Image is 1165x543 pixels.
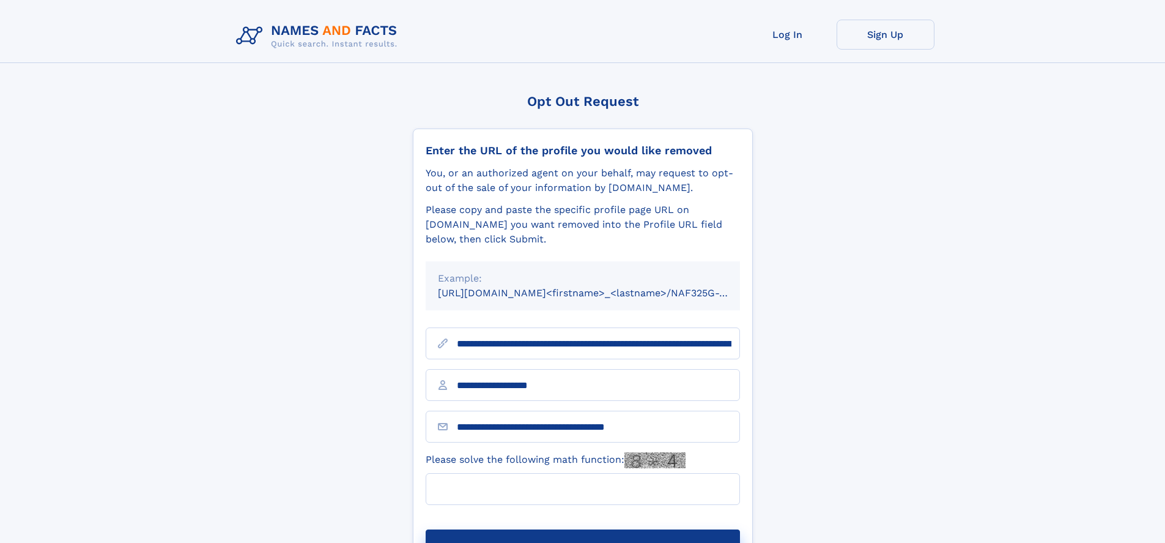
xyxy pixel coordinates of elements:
[231,20,407,53] img: Logo Names and Facts
[426,452,686,468] label: Please solve the following math function:
[426,144,740,157] div: Enter the URL of the profile you would like removed
[837,20,934,50] a: Sign Up
[739,20,837,50] a: Log In
[413,94,753,109] div: Opt Out Request
[438,271,728,286] div: Example:
[426,203,740,247] div: Please copy and paste the specific profile page URL on [DOMAIN_NAME] you want removed into the Pr...
[438,287,763,299] small: [URL][DOMAIN_NAME]<firstname>_<lastname>/NAF325G-xxxxxxxx
[426,166,740,195] div: You, or an authorized agent on your behalf, may request to opt-out of the sale of your informatio...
